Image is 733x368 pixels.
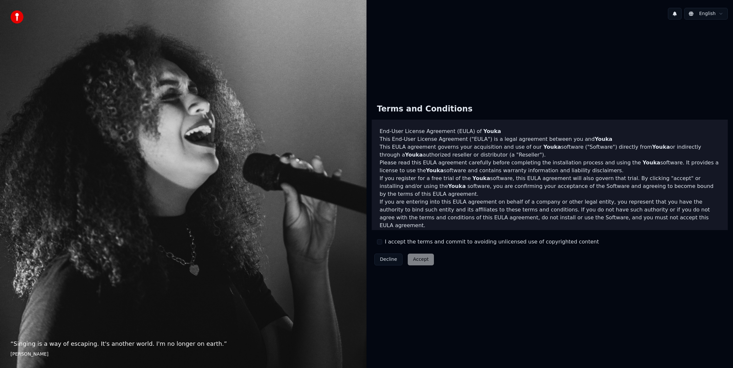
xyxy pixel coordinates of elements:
[643,159,660,166] span: Youka
[374,254,402,265] button: Decline
[543,144,561,150] span: Youka
[10,10,24,24] img: youka
[10,351,356,358] footer: [PERSON_NAME]
[380,143,720,159] p: This EULA agreement governs your acquisition and use of our software ("Software") directly from o...
[380,229,720,261] p: This EULA agreement shall apply only to the Software supplied by herewith regardless of whether o...
[380,135,720,143] p: This End-User License Agreement ("EULA") is a legal agreement between you and
[595,136,612,142] span: Youka
[426,167,444,174] span: Youka
[385,238,599,246] label: I accept the terms and commit to avoiding unlicensed use of copyrighted content
[372,99,478,120] div: Terms and Conditions
[380,127,720,135] h3: End-User License Agreement (EULA) of
[380,198,720,229] p: If you are entering into this EULA agreement on behalf of a company or other legal entity, you re...
[10,339,356,348] p: “ Singing is a way of escaping. It's another world. I'm no longer on earth. ”
[652,144,670,150] span: Youka
[448,183,466,189] span: Youka
[380,175,720,198] p: If you register for a free trial of the software, this EULA agreement will also govern that trial...
[483,128,501,134] span: Youka
[380,159,720,175] p: Please read this EULA agreement carefully before completing the installation process and using th...
[405,152,423,158] span: Youka
[473,175,490,181] span: Youka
